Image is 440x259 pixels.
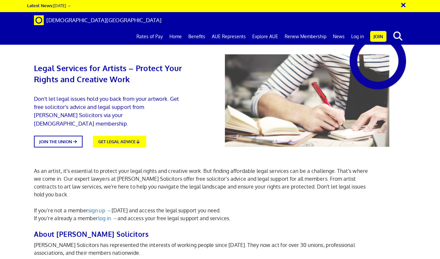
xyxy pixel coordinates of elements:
[185,28,209,45] a: Benefits
[34,95,183,128] p: Don't let legal issues hold you back from your artwork. Get free solicitor's advice and legal sup...
[27,3,53,8] strong: Latest News:
[34,230,149,238] b: About [PERSON_NAME] Solicitors
[209,28,249,45] a: AUE Represents
[93,136,146,148] a: GET LEGAL ADVICE
[34,52,183,85] h1: Legal Services for Artists – Protect Your Rights and Creative Work
[46,17,162,23] span: [DEMOGRAPHIC_DATA][GEOGRAPHIC_DATA]
[34,136,83,148] a: JOIN THE UNION
[34,167,375,198] p: As an artist, it's essential to protect your legal rights and creative work. But finding affordab...
[281,28,330,45] a: Renew Membership
[98,215,118,221] a: log in →
[88,207,111,214] a: sign up →
[27,3,71,8] a: Latest News:[DATE] →
[166,28,185,45] a: Home
[34,241,375,257] p: [PERSON_NAME] Solicitors has represented the interests of working people since [DATE]. They now a...
[330,28,348,45] a: News
[388,29,408,43] button: search
[370,31,386,42] a: Join
[249,28,281,45] a: Explore AUE
[29,12,166,28] a: Brand [DEMOGRAPHIC_DATA][GEOGRAPHIC_DATA]
[348,28,367,45] a: Log in
[133,28,166,45] a: Rates of Pay
[34,206,375,222] p: If you’re not a member [DATE] and access the legal support you need. If you’re already a member a...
